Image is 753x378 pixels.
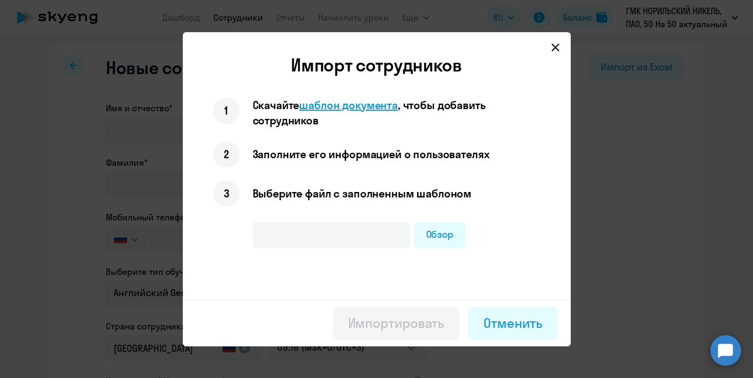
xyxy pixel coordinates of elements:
p: Заполните его информацией о пользователях [253,147,489,162]
button: Отменить [468,307,557,340]
div: Отменить [483,314,542,332]
div: 3 [213,181,240,207]
p: Выберите файл с заполненным шаблоном [253,186,472,201]
button: Импортировать [333,307,460,340]
div: Импортировать [348,314,445,332]
span: шаблон документа [299,98,398,112]
span: , чтобы добавить сотрудников [253,98,486,127]
span: Скачайте [253,98,300,112]
label: Обзор [414,222,466,248]
h2: Импорт сотрудников [192,54,562,76]
div: 2 [213,141,240,167]
div: 1 [213,98,240,124]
